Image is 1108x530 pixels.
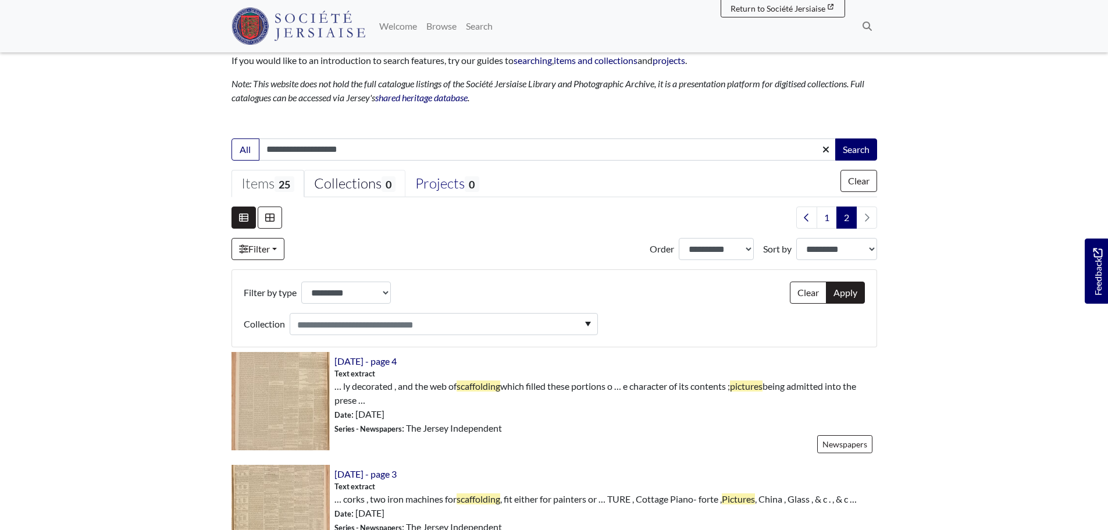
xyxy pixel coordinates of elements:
label: Sort by [763,242,792,256]
img: Société Jersiaise [231,8,366,45]
span: : The Jersey Independent [334,421,502,435]
a: Previous page [796,207,817,229]
span: Date [334,509,351,518]
a: [DATE] - page 3 [334,468,397,479]
a: Welcome [375,15,422,38]
nav: pagination [792,207,877,229]
span: scaffolding [457,380,500,392]
button: Clear [840,170,877,192]
a: Filter [231,238,284,260]
img: 8th March 1862 - page 4 [231,352,330,450]
span: 0 [382,176,396,192]
span: Text extract [334,368,375,379]
span: 25 [275,176,294,192]
div: Projects [415,175,479,193]
label: Collection [244,313,285,335]
span: Return to Société Jersiaise [731,3,825,13]
button: Search [835,138,877,161]
a: Goto page 1 [817,207,837,229]
a: Newspapers [817,435,872,453]
span: pictures [730,380,763,392]
div: Collections [314,175,396,193]
span: Pictures [722,493,755,504]
a: Browse [422,15,461,38]
a: Search [461,15,497,38]
span: 0 [465,176,479,192]
span: Feedback [1091,248,1105,295]
p: If you would like to an introduction to search features, try our guides to , and . [231,54,877,67]
span: … corks , two iron machines for , fit either for painters or … TURE , Cottage Piano- forte , , Ch... [334,492,857,506]
button: All [231,138,259,161]
a: Société Jersiaise logo [231,5,366,48]
div: Items [241,175,294,193]
a: shared heritage database [375,92,468,103]
label: Filter by type [244,282,297,304]
span: Text extract [334,481,375,492]
span: Date [334,410,351,419]
span: : [DATE] [334,506,384,520]
span: Series - Newspapers [334,424,402,433]
span: … ly decorated , and the web of which filled these portions o … e character of its contents ; bei... [334,379,877,407]
button: Apply [826,282,865,304]
a: [DATE] - page 4 [334,355,397,367]
span: Goto page 2 [836,207,857,229]
em: Note: This website does not hold the full catalogue listings of the Société Jersiaise Library and... [231,78,864,103]
span: scaffolding [457,493,500,504]
label: Order [650,242,674,256]
a: items and collections [554,55,637,66]
input: Enter one or more search terms... [259,138,836,161]
span: : [DATE] [334,407,384,421]
button: Clear [790,282,826,304]
a: searching [514,55,552,66]
a: projects [653,55,685,66]
a: Would you like to provide feedback? [1085,239,1108,304]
